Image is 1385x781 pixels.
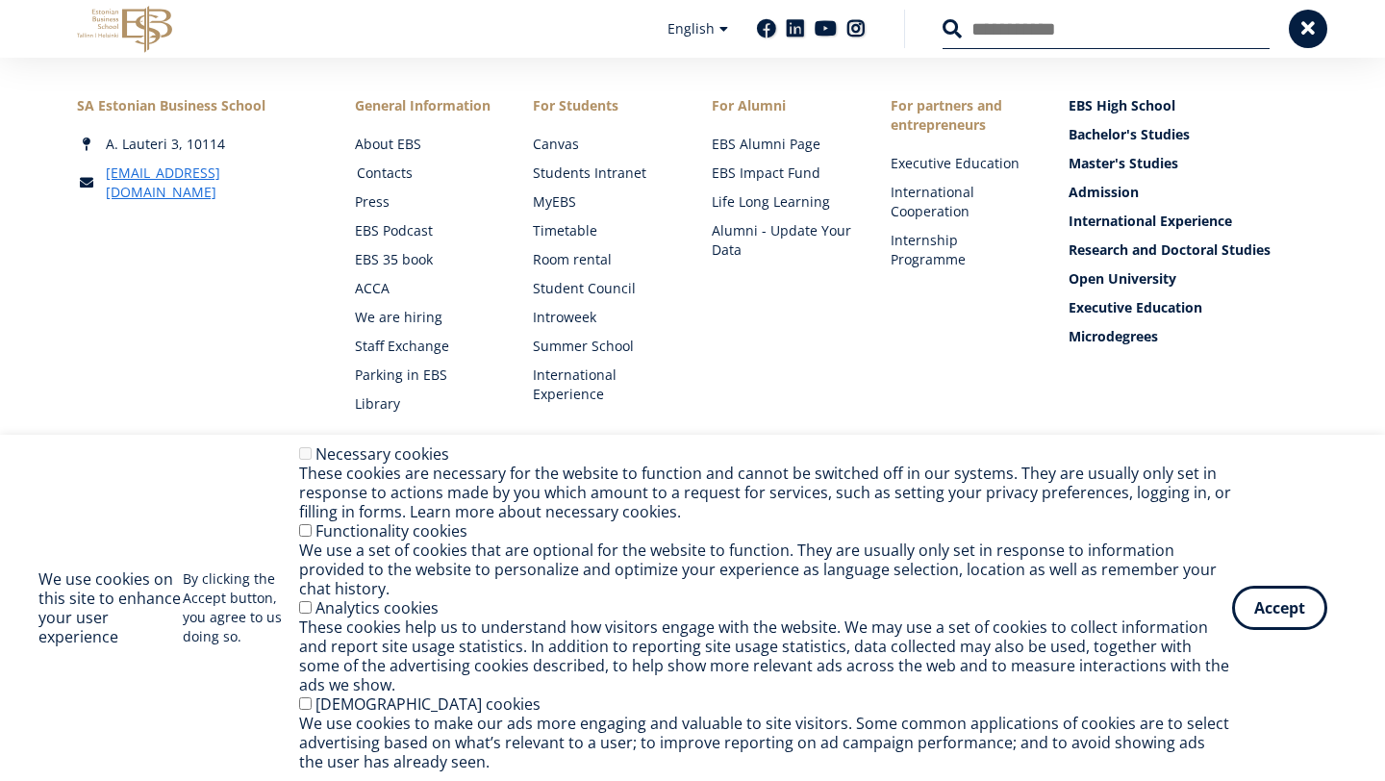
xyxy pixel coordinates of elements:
a: Students Intranet [533,164,673,183]
a: Internship Programme [891,231,1031,269]
a: Student Council [533,279,673,298]
div: A. Lauteri 3, 10114 [77,135,316,154]
a: International Experience [533,365,673,404]
h2: We use cookies on this site to enhance your user experience [38,569,183,646]
a: Canvas [533,135,673,154]
a: Press [355,192,495,212]
a: EBS Impact Fund [712,164,852,183]
div: These cookies help us to understand how visitors engage with the website. We may use a set of coo... [299,617,1232,694]
div: We use cookies to make our ads more engaging and valuable to site visitors. Some common applicati... [299,714,1232,771]
a: Life Long Learning [712,192,852,212]
a: Admission [1069,183,1308,202]
label: Functionality cookies [315,520,467,542]
a: ACCA [355,279,495,298]
a: Summer School [533,337,673,356]
a: Alumni - Update Your Data [712,221,852,260]
label: Necessary cookies [315,443,449,465]
a: [EMAIL_ADDRESS][DOMAIN_NAME] [106,164,316,202]
a: Master's Studies [1069,154,1308,173]
p: By clicking the Accept button, you agree to us doing so. [183,569,300,646]
span: General Information [355,96,495,115]
a: Executive Education [891,154,1031,173]
a: EBS Alumni Page [712,135,852,154]
a: International Cooperation [891,183,1031,221]
a: Contacts [357,164,497,183]
a: Parking in EBS [355,365,495,385]
a: Open University [1069,269,1308,289]
a: Room rental [533,250,673,269]
a: Staff Exchange [355,337,495,356]
a: Instagram [846,19,866,38]
a: EBS 35 book [355,250,495,269]
a: Bachelor's Studies [1069,125,1308,144]
label: Analytics cookies [315,597,439,618]
a: About EBS [355,135,495,154]
span: For partners and entrepreneurs [891,96,1031,135]
a: For Students [533,96,673,115]
a: Youtube [815,19,837,38]
a: Executive Education [1069,298,1308,317]
a: Facebook [757,19,776,38]
button: Accept [1232,586,1327,630]
a: We are hiring [355,308,495,327]
a: Microdegrees [1069,327,1308,346]
a: EBS Podcast [355,221,495,240]
label: [DEMOGRAPHIC_DATA] cookies [315,693,541,715]
a: Research and Doctoral Studies [1069,240,1308,260]
a: EBS High School [1069,96,1308,115]
a: Library [355,394,495,414]
a: Timetable [533,221,673,240]
a: MyEBS [533,192,673,212]
a: International Experience [1069,212,1308,231]
span: For Alumni [712,96,852,115]
div: We use a set of cookies that are optional for the website to function. They are usually only set ... [299,541,1232,598]
div: These cookies are necessary for the website to function and cannot be switched off in our systems... [299,464,1232,521]
a: Introweek [533,308,673,327]
div: SA Estonian Business School [77,96,316,115]
a: Linkedin [786,19,805,38]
